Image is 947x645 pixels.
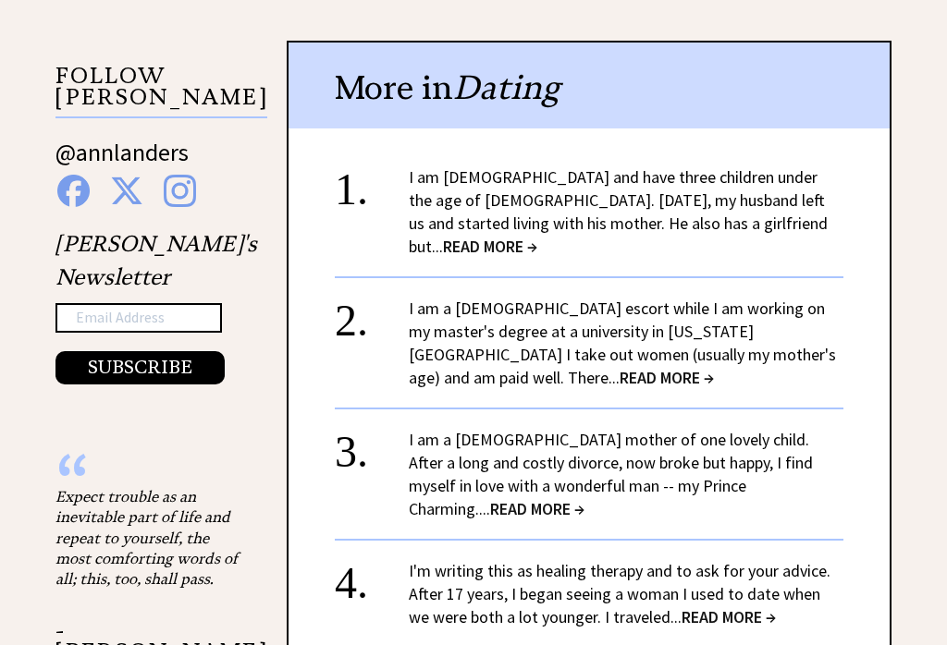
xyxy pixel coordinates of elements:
span: Dating [453,67,560,108]
div: More in [289,43,890,128]
span: READ MORE → [490,498,584,519]
img: facebook%20blue.png [57,175,90,207]
div: 2. [335,297,409,331]
div: 3. [335,428,409,462]
span: READ MORE → [443,236,537,257]
img: instagram%20blue.png [164,175,196,207]
span: READ MORE → [620,367,714,388]
div: “ [55,468,240,486]
a: @annlanders [55,137,189,186]
a: I'm writing this as healing therapy and to ask for your advice. After 17 years, I began seeing a ... [409,560,830,627]
div: 1. [335,165,409,200]
img: x%20blue.png [110,175,143,207]
div: 4. [335,559,409,593]
button: SUBSCRIBE [55,351,225,384]
a: I am a [DEMOGRAPHIC_DATA] mother of one lovely child. After a long and costly divorce, now broke ... [409,429,813,519]
span: READ MORE → [682,606,776,627]
input: Email Address [55,303,222,333]
p: FOLLOW [PERSON_NAME] [55,66,267,118]
a: I am a [DEMOGRAPHIC_DATA] escort while I am working on my master's degree at a university in [US_... [409,298,836,388]
div: [PERSON_NAME]'s Newsletter [55,227,257,384]
a: I am [DEMOGRAPHIC_DATA] and have three children under the age of [DEMOGRAPHIC_DATA]. [DATE], my h... [409,166,828,257]
div: Expect trouble as an inevitable part of life and repeat to yourself, the most comforting words of... [55,486,240,590]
